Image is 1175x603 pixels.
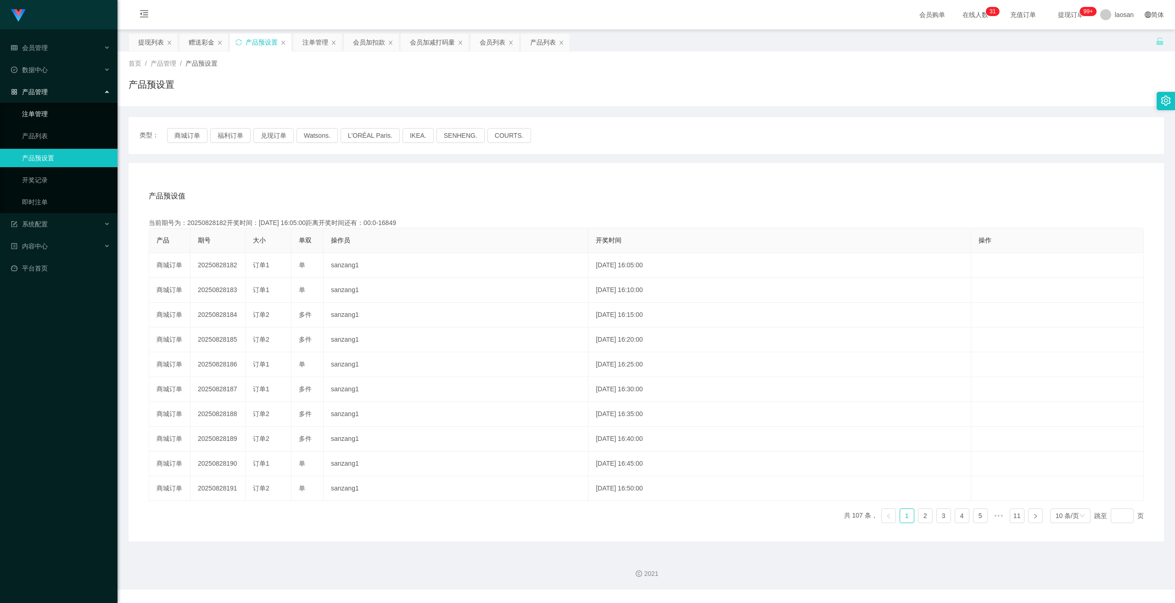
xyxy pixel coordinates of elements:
td: [DATE] 16:40:00 [588,427,971,451]
td: sanzang1 [324,476,588,501]
td: sanzang1 [324,427,588,451]
td: [DATE] 16:30:00 [588,377,971,402]
li: 共 107 条， [844,508,878,523]
span: 订单1 [253,385,269,393]
i: 图标: close [280,40,286,45]
td: [DATE] 16:05:00 [588,253,971,278]
td: 商城订单 [149,402,190,427]
span: ••• [991,508,1006,523]
a: 图标: dashboard平台首页 [11,259,110,277]
i: 图标: check-circle-o [11,67,17,73]
sup: 31 [986,7,999,16]
i: 图标: left [886,513,891,519]
td: 20250828186 [190,352,246,377]
i: 图标: close [217,40,223,45]
td: sanzang1 [324,278,588,303]
span: / [180,60,182,67]
td: sanzang1 [324,352,588,377]
i: 图标: profile [11,243,17,249]
div: 产品预设置 [246,34,278,51]
a: 11 [1010,509,1024,523]
a: 开奖记录 [22,171,110,189]
span: 产品预设值 [149,191,185,202]
i: 图标: close [388,40,393,45]
li: 11 [1010,508,1024,523]
i: 图标: right [1033,513,1038,519]
span: 开奖时间 [596,237,621,244]
td: 商城订单 [149,451,190,476]
i: 图标: appstore-o [11,89,17,95]
span: 大小 [253,237,266,244]
div: 当前期号为：20250828182开奖时间：[DATE] 16:05:00距离开奖时间还有：00:0-16849 [149,218,1144,228]
i: 图标: close [331,40,336,45]
span: 订单2 [253,410,269,417]
i: 图标: menu-fold [129,0,160,30]
span: 订单2 [253,435,269,442]
span: 产品 [157,237,169,244]
div: 2021 [125,569,1168,579]
sup: 992 [1080,7,1097,16]
span: 在线人数 [958,11,993,18]
i: 图标: global [1145,11,1151,18]
a: 3 [937,509,951,523]
td: 20250828190 [190,451,246,476]
td: 20250828184 [190,303,246,327]
span: 操作员 [331,237,350,244]
span: 操作 [979,237,991,244]
button: SENHENG. [436,128,485,143]
span: 内容中心 [11,242,48,250]
span: 多件 [299,435,312,442]
a: 5 [974,509,987,523]
td: 商城订单 [149,427,190,451]
div: 赠送彩金 [189,34,214,51]
a: 2 [918,509,932,523]
td: 20250828191 [190,476,246,501]
span: 数据中心 [11,66,48,73]
div: 会员加减打码量 [410,34,455,51]
li: 1 [900,508,914,523]
td: [DATE] 16:25:00 [588,352,971,377]
td: 20250828189 [190,427,246,451]
i: 图标: close [458,40,463,45]
td: 商城订单 [149,303,190,327]
button: 兑现订单 [253,128,294,143]
p: 3 [990,7,993,16]
td: 商城订单 [149,253,190,278]
div: 产品列表 [530,34,556,51]
span: 多件 [299,410,312,417]
span: 产品管理 [151,60,176,67]
td: 20250828182 [190,253,246,278]
span: 单 [299,485,305,492]
span: 产品预设置 [185,60,218,67]
span: 产品管理 [11,88,48,96]
span: 订单1 [253,261,269,269]
span: 订单1 [253,460,269,467]
td: 20250828187 [190,377,246,402]
span: 订单1 [253,286,269,293]
td: [DATE] 16:15:00 [588,303,971,327]
span: 订单2 [253,485,269,492]
div: 10 条/页 [1056,509,1079,523]
span: 提现订单 [1053,11,1088,18]
span: 多件 [299,336,312,343]
a: 产品预设置 [22,149,110,167]
span: 充值订单 [1006,11,1041,18]
button: Watsons. [297,128,338,143]
button: 商城订单 [167,128,207,143]
span: 订单2 [253,311,269,318]
p: 1 [993,7,996,16]
span: 单 [299,361,305,368]
div: 会员加扣款 [353,34,385,51]
td: sanzang1 [324,327,588,352]
i: 图标: setting [1161,96,1171,106]
td: [DATE] 16:45:00 [588,451,971,476]
span: 单 [299,286,305,293]
button: L'ORÉAL Paris. [341,128,400,143]
td: 20250828185 [190,327,246,352]
span: 单 [299,261,305,269]
td: 商城订单 [149,377,190,402]
li: 下一页 [1028,508,1043,523]
td: 20250828188 [190,402,246,427]
i: 图标: form [11,221,17,227]
img: logo.9652507e.png [11,9,26,22]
